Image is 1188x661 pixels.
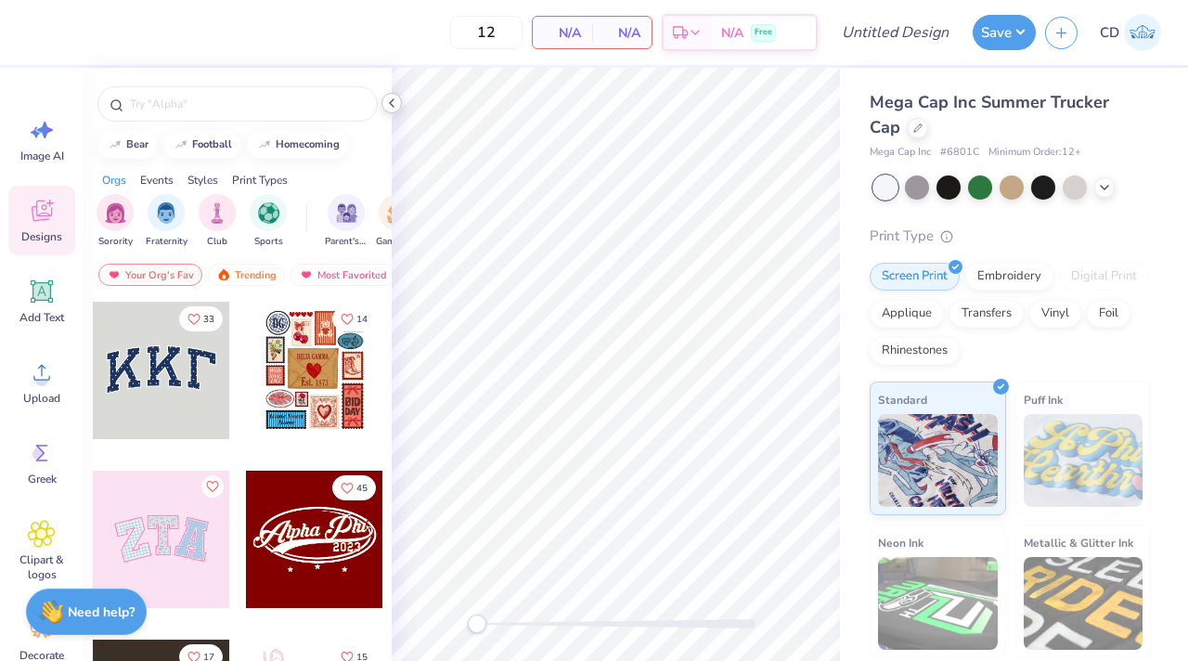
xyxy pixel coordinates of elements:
[140,172,174,188] div: Events
[207,235,227,249] span: Club
[28,472,57,486] span: Greek
[207,202,227,224] img: Club Image
[325,235,368,249] span: Parent's Weekend
[98,264,202,286] div: Your Org's Fav
[107,268,122,281] img: most_fav.gif
[97,194,134,249] div: filter for Sorority
[1124,14,1161,51] img: Colby Duncan
[376,194,419,249] button: filter button
[128,95,366,113] input: Try "Alpha"
[1087,300,1130,328] div: Foil
[247,131,348,159] button: homecoming
[232,172,288,188] div: Print Types
[1029,300,1081,328] div: Vinyl
[870,300,944,328] div: Applique
[126,139,148,149] div: bear
[450,16,523,49] input: – –
[1024,557,1143,650] img: Metallic & Glitter Ink
[208,264,285,286] div: Trending
[870,226,1151,247] div: Print Type
[603,23,640,43] span: N/A
[1091,14,1169,51] a: CD
[23,391,60,406] span: Upload
[1100,22,1119,44] span: CD
[201,475,224,498] button: Like
[108,139,123,150] img: trend_line.gif
[468,615,486,633] div: Accessibility label
[146,194,187,249] div: filter for Fraternity
[1024,414,1143,507] img: Puff Ink
[216,268,231,281] img: trending.gif
[878,533,923,552] span: Neon Ink
[254,235,283,249] span: Sports
[105,202,126,224] img: Sorority Image
[1024,390,1063,409] span: Puff Ink
[755,26,772,39] span: Free
[163,131,240,159] button: football
[878,390,927,409] span: Standard
[299,268,314,281] img: most_fav.gif
[356,315,368,324] span: 14
[174,139,188,150] img: trend_line.gif
[376,235,419,249] span: Game Day
[276,139,340,149] div: homecoming
[878,557,998,650] img: Neon Ink
[97,194,134,249] button: filter button
[250,194,287,249] div: filter for Sports
[356,484,368,493] span: 45
[102,172,126,188] div: Orgs
[19,310,64,325] span: Add Text
[192,139,232,149] div: football
[387,202,408,224] img: Game Day Image
[973,15,1036,50] button: Save
[870,337,960,365] div: Rhinestones
[332,306,376,331] button: Like
[1059,263,1149,291] div: Digital Print
[870,145,931,161] span: Mega Cap Inc
[336,202,357,224] img: Parent's Weekend Image
[870,263,960,291] div: Screen Print
[258,202,279,224] img: Sports Image
[146,235,187,249] span: Fraternity
[97,131,157,159] button: bear
[257,139,272,150] img: trend_line.gif
[827,14,963,51] input: Untitled Design
[156,202,176,224] img: Fraternity Image
[203,315,214,324] span: 33
[325,194,368,249] div: filter for Parent's Weekend
[291,264,395,286] div: Most Favorited
[199,194,236,249] div: filter for Club
[721,23,743,43] span: N/A
[20,149,64,163] span: Image AI
[68,603,135,621] strong: Need help?
[332,475,376,500] button: Like
[965,263,1053,291] div: Embroidery
[544,23,581,43] span: N/A
[949,300,1024,328] div: Transfers
[870,91,1109,138] span: Mega Cap Inc Summer Trucker Cap
[199,194,236,249] button: filter button
[1024,533,1133,552] span: Metallic & Glitter Ink
[878,414,998,507] img: Standard
[187,172,218,188] div: Styles
[325,194,368,249] button: filter button
[250,194,287,249] button: filter button
[179,306,223,331] button: Like
[11,552,72,582] span: Clipart & logos
[146,194,187,249] button: filter button
[21,229,62,244] span: Designs
[988,145,1081,161] span: Minimum Order: 12 +
[940,145,979,161] span: # 6801C
[98,235,133,249] span: Sorority
[376,194,419,249] div: filter for Game Day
